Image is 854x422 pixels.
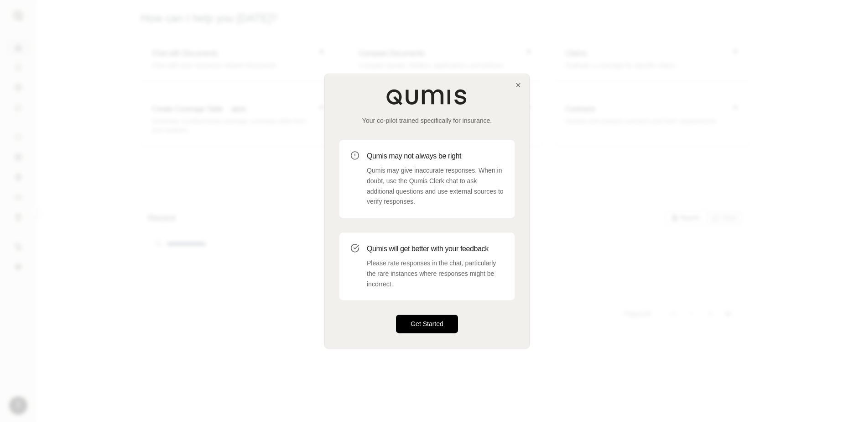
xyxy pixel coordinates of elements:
[386,89,468,105] img: Qumis Logo
[396,315,458,333] button: Get Started
[367,151,504,162] h3: Qumis may not always be right
[367,165,504,207] p: Qumis may give inaccurate responses. When in doubt, use the Qumis Clerk chat to ask additional qu...
[367,243,504,254] h3: Qumis will get better with your feedback
[367,258,504,289] p: Please rate responses in the chat, particularly the rare instances where responses might be incor...
[339,116,515,125] p: Your co-pilot trained specifically for insurance.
